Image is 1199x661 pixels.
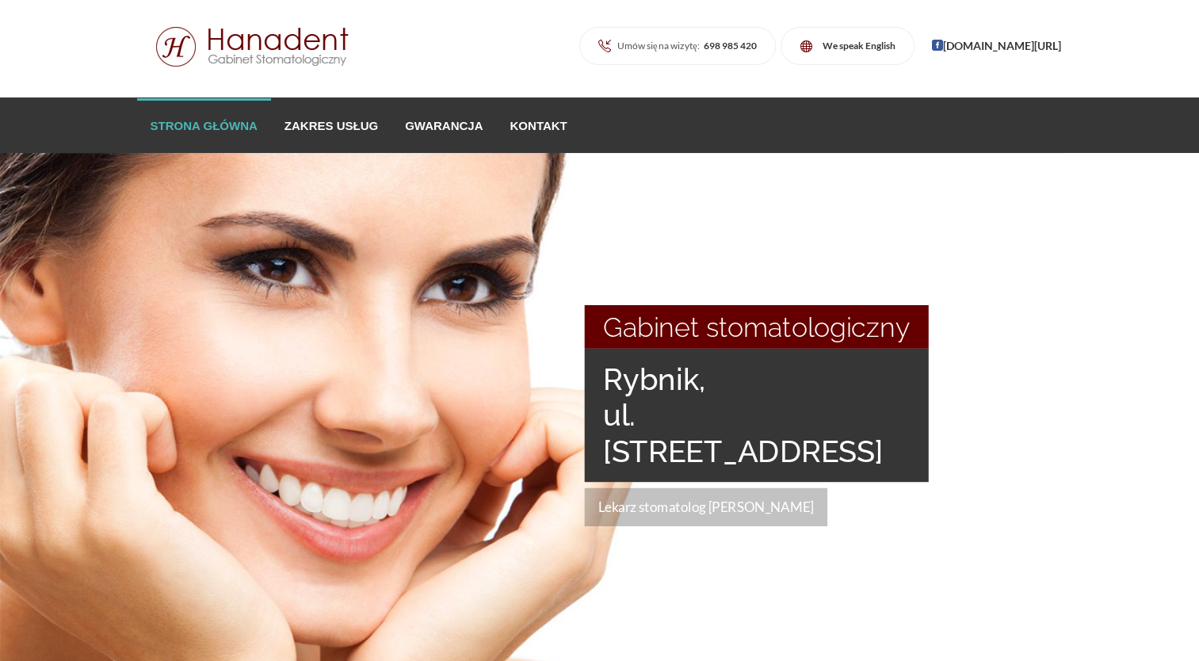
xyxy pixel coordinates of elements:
span: Umów się na wizytę: [617,40,757,52]
img: Logo [136,27,369,67]
a: 698 985 420 [700,40,757,52]
a: Kontakt [496,98,580,152]
p: Gabinet stomatologiczny [585,305,929,349]
a: [DOMAIN_NAME][URL] [932,40,1061,53]
a: Zakres usług [271,98,391,152]
strong: 698 985 420 [704,40,757,52]
a: Gwarancja [391,98,496,152]
p: Rybnik, ul. [STREET_ADDRESS] [585,349,929,482]
p: Lekarz stomatolog [PERSON_NAME] [585,488,827,527]
strong: We speak English [823,40,895,52]
a: Strona główna [137,98,271,152]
